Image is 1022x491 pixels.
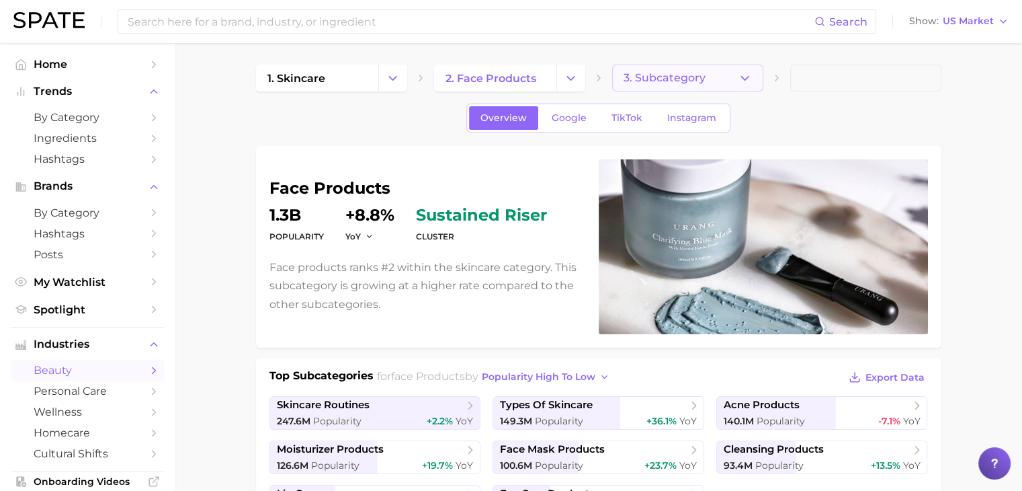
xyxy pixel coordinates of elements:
[552,112,587,124] span: Google
[34,276,141,289] span: My Watchlist
[416,229,547,245] dt: cluster
[646,415,677,427] span: +36.1%
[500,459,532,471] span: 100.6m
[11,176,164,196] button: Brands
[34,153,141,165] span: Hashtags
[34,406,141,418] span: wellness
[11,381,164,402] a: personal care
[456,459,473,471] span: YoY
[757,415,805,427] span: Popularity
[456,415,473,427] span: YoY
[11,128,164,149] a: Ingredients
[644,459,677,471] span: +23.7%
[416,207,547,223] span: sustained riser
[600,106,654,130] a: TikTok
[277,459,308,471] span: 126.6m
[269,441,481,474] a: moisturizer products126.6m Popularity+19.7% YoY
[391,370,465,383] span: face products
[34,111,141,124] span: by Category
[878,415,900,427] span: -7.1%
[493,441,704,474] a: face mask products100.6m Popularity+23.7% YoY
[34,227,141,240] span: Hashtags
[34,303,141,316] span: Spotlight
[482,371,595,383] span: popularity high to low
[478,368,613,386] button: popularity high to low
[34,180,141,192] span: Brands
[11,149,164,169] a: Hashtags
[11,202,164,223] a: by Category
[34,338,141,350] span: Industries
[269,258,583,313] p: Face products ranks #2 within the skincare category. This subcategory is growing at a higher rate...
[11,81,164,102] button: Trends
[611,112,642,124] span: TikTok
[724,415,754,427] span: 140.1m
[11,422,164,443] a: homecare
[716,441,928,474] a: cleansing products93.4m Popularity+13.5% YoY
[943,17,994,25] span: US Market
[11,223,164,244] a: Hashtags
[500,415,532,427] span: 149.3m
[11,107,164,128] a: by Category
[11,360,164,381] a: beauty
[493,396,704,430] a: types of skincare149.3m Popularity+36.1% YoY
[126,10,814,33] input: Search here for a brand, industry, or ingredient
[277,415,310,427] span: 247.6m
[34,248,141,261] span: Posts
[500,443,605,456] span: face mask products
[540,106,598,130] a: Google
[345,231,361,242] span: YoY
[724,443,824,456] span: cleansing products
[11,402,164,422] a: wellness
[11,54,164,75] a: Home
[612,65,763,91] button: 3. Subcategory
[34,426,141,439] span: homecare
[311,459,359,471] span: Popularity
[865,372,925,383] span: Export Data
[313,415,361,427] span: Popularity
[909,17,939,25] span: Show
[345,231,374,242] button: YoY
[829,15,867,28] span: Search
[724,399,800,412] span: acne products
[902,415,920,427] span: YoY
[256,65,378,91] a: 1. skincare
[906,13,1012,30] button: ShowUS Market
[716,396,928,430] a: acne products140.1m Popularity-7.1% YoY
[667,112,716,124] span: Instagram
[535,459,583,471] span: Popularity
[500,399,593,412] span: types of skincare
[656,106,728,130] a: Instagram
[34,58,141,71] span: Home
[755,459,804,471] span: Popularity
[377,370,613,383] span: for by
[11,299,164,320] a: Spotlight
[378,65,407,91] button: Change Category
[11,334,164,354] button: Industries
[624,72,706,84] span: 3. Subcategory
[345,207,394,223] dd: +8.8%
[34,447,141,460] span: cultural shifts
[422,459,453,471] span: +19.7%
[427,415,453,427] span: +2.2%
[269,229,324,245] dt: Popularity
[11,272,164,293] a: My Watchlist
[34,385,141,398] span: personal care
[845,368,927,387] button: Export Data
[535,415,583,427] span: Popularity
[269,207,324,223] dd: 1.3b
[679,459,697,471] span: YoY
[34,476,141,488] span: Onboarding Videos
[34,85,141,98] span: Trends
[269,368,374,388] h1: Top Subcategories
[277,443,384,456] span: moisturizer products
[34,364,141,377] span: beauty
[267,72,325,85] span: 1. skincare
[445,72,536,85] span: 2. face products
[269,180,583,196] h1: face products
[434,65,556,91] a: 2. face products
[902,459,920,471] span: YoY
[34,132,141,145] span: Ingredients
[34,206,141,219] span: by Category
[11,244,164,265] a: Posts
[11,443,164,464] a: cultural shifts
